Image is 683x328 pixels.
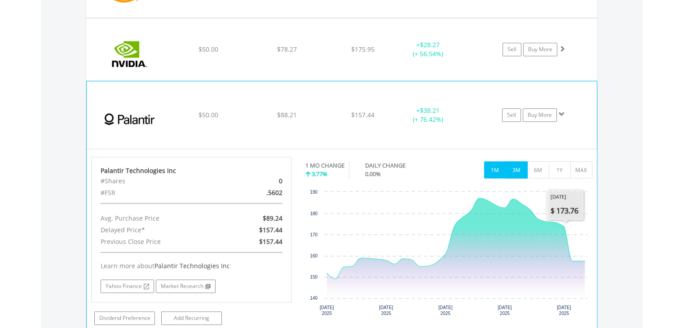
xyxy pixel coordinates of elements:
[310,190,317,195] text: 190
[523,43,557,56] a: Buy More
[277,111,297,119] span: $88.21
[557,305,571,316] text: [DATE] 2025
[484,161,506,178] button: 1M
[224,175,289,187] div: 0
[156,279,216,293] a: Market Research
[310,275,317,279] text: 150
[379,305,393,316] text: [DATE] 2025
[351,45,375,53] span: $175.95
[394,40,462,58] div: + (+ 56.54%)
[312,170,327,178] span: 3.77%
[502,43,521,56] a: Sell
[305,187,592,322] div: Chart. Highcharts interactive chart.
[498,305,512,316] text: [DATE] 2025
[91,30,168,78] img: EQU.US.NVDA.png
[94,213,224,224] div: Avg. Purchase Price
[198,45,218,53] span: $50.00
[420,40,440,49] span: $28.27
[527,161,549,178] button: 6M
[549,161,571,178] button: 1Y
[263,214,282,222] span: $89.24
[154,262,230,270] span: Palantir Technologies Inc
[101,279,154,293] a: Yahoo Finance
[224,187,289,199] div: .5602
[94,175,224,187] div: #Shares
[94,224,224,236] div: Delayed Price*
[320,305,334,316] text: [DATE] 2025
[523,108,557,122] a: Buy More
[394,106,461,124] div: + (+ 76.42%)
[310,253,317,258] text: 160
[277,45,297,53] span: $78.27
[310,211,317,216] text: 180
[502,108,521,122] a: Sell
[506,161,528,178] button: 3M
[259,237,282,246] span: $157.44
[305,187,592,322] svg: Interactive chart
[101,166,283,175] div: Palantir Technologies Inc
[305,161,344,170] div: 1 MO CHANGE
[198,111,218,119] span: $50.00
[310,232,317,237] text: 170
[94,236,224,248] div: Previous Close Price
[310,296,317,301] text: 140
[91,93,168,146] img: EQU.US.PLTR.png
[259,226,282,234] span: $157.44
[351,111,375,119] span: $157.44
[94,311,155,325] a: Dividend Preference
[101,262,283,270] div: Learn more about
[438,305,453,316] text: [DATE] 2025
[570,161,592,178] button: MAX
[365,170,381,178] span: 0.00%
[161,311,222,325] a: Add Recurring
[419,106,439,115] span: $38.21
[94,187,224,199] div: #FSR
[365,161,437,170] div: DAILY CHANGE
